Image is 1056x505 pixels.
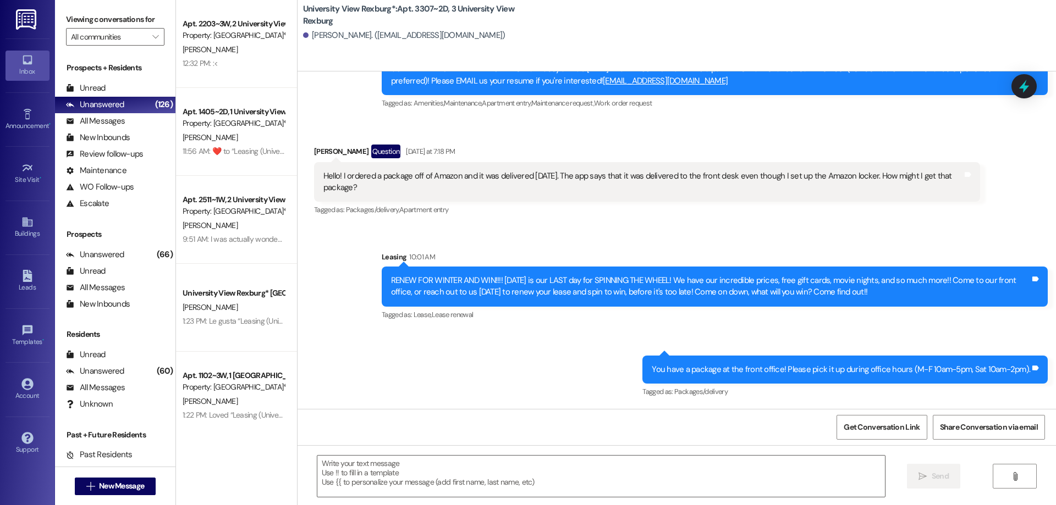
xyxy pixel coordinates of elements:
div: 11:56 AM: ​❤️​ to “ Leasing (University View Rexburg*): It includes fixing lightbulbs, plumbing a... [183,146,647,156]
span: Work order request [594,98,652,108]
div: 1:22 PM: Loved “Leasing (University View Rexburg*): Hey [PERSON_NAME]! I just checked and we have... [183,410,653,420]
span: • [40,174,41,182]
a: Inbox [5,51,50,80]
div: Unread [66,265,106,277]
div: [PERSON_NAME] [314,145,980,162]
div: [PERSON_NAME]. ([EMAIL_ADDRESS][DOMAIN_NAME]) [303,30,505,41]
div: Prospects + Residents [55,62,175,74]
div: Property: [GEOGRAPHIC_DATA]* [183,381,284,393]
div: Unknown [66,398,113,410]
div: 10:01 AM [406,251,435,263]
div: Residents [55,329,175,340]
input: All communities [71,28,147,46]
div: Maintenance [66,165,127,176]
div: Tagged as: [382,307,1048,323]
div: You have a package at the front office! Please pick it up during office hours (M-F 10am-5pm, Sat ... [652,364,1030,375]
i:  [919,472,927,481]
a: [EMAIL_ADDRESS][DOMAIN_NAME] [603,75,728,86]
i:  [1011,472,1019,481]
div: Tagged as: [314,202,980,218]
span: Maintenance , [444,98,482,108]
span: Apartment entry , [482,98,531,108]
div: Unanswered [66,365,124,377]
b: University View Rexburg*: Apt. 3307~2D, 3 University View Rexburg [303,3,523,27]
a: Buildings [5,213,50,242]
div: SODA BAR + MOVE IN MEETING in the main lobby at 4:30 [DATE]!! Don't miss it! UV IS HIRING a part-... [391,63,1030,87]
span: Maintenance request , [531,98,594,108]
span: [PERSON_NAME] [183,45,238,54]
div: RENEW FOR WINTER AND WIN!!!! [DATE] is our LAST day for SPINNING THE WHEEL! We have our incredibl... [391,275,1030,298]
i:  [152,32,158,41]
button: New Message [75,478,156,495]
div: Unread [66,82,106,94]
div: Apt. 2511~1W, 2 University View Rexburg [183,194,284,206]
div: [DATE] at 7:18 PM [403,146,455,157]
div: Apt. 1102~3W, 1 [GEOGRAPHIC_DATA] [183,370,284,381]
span: Packages/delivery [674,387,728,396]
div: 12:32 PM: :< [183,58,218,68]
div: Unanswered [66,99,124,110]
div: (60) [154,363,175,380]
div: (66) [154,246,175,263]
a: Templates • [5,321,50,351]
span: Get Conversation Link [844,421,920,433]
button: Send [907,464,960,489]
div: Tagged as: [642,384,1048,399]
div: Past + Future Residents [55,429,175,441]
div: 9:51 AM: I was actually wondering if I could extend my lease could I come talk to you guys after ... [183,234,554,244]
div: Past Residents [66,449,133,460]
div: Escalate [66,198,109,209]
div: New Inbounds [66,132,130,143]
i:  [86,482,95,491]
span: New Message [99,480,144,492]
div: Apt. 2203~3W, 2 University View Rexburg [183,18,284,30]
span: • [49,120,51,128]
span: Lease renewal [432,310,474,319]
button: Share Conversation via email [933,415,1045,440]
label: Viewing conversations for [66,11,164,28]
span: Apartment entry [399,205,448,214]
a: Site Visit • [5,159,50,188]
div: Prospects [55,229,175,240]
div: (126) [152,96,175,113]
div: All Messages [66,115,125,127]
span: Lease , [414,310,432,319]
span: [PERSON_NAME] [183,220,238,230]
span: Send [932,470,949,482]
div: Hello! I ordered a package off of Amazon and it was delivered [DATE]. The app says that it was de... [323,170,963,194]
div: University View Rexburg* [GEOGRAPHIC_DATA] [183,287,284,299]
div: WO Follow-ups [66,181,134,193]
div: All Messages [66,382,125,393]
div: Apt. 1405~2D, 1 University View Rexburg [183,106,284,118]
a: Support [5,429,50,458]
div: Unanswered [66,249,124,260]
div: Unread [66,349,106,360]
a: Leads [5,267,50,296]
button: Get Conversation Link [837,415,927,440]
span: Packages/delivery , [346,205,399,214]
a: Account [5,375,50,404]
span: [PERSON_NAME] [183,132,238,142]
span: [PERSON_NAME] [183,302,238,312]
div: Review follow-ups [66,148,143,160]
span: Share Conversation via email [940,421,1038,433]
div: New Inbounds [66,298,130,310]
div: Leasing [382,251,1048,267]
div: Property: [GEOGRAPHIC_DATA]* [183,206,284,217]
div: All Messages [66,282,125,293]
span: [PERSON_NAME] [183,396,238,406]
div: Property: [GEOGRAPHIC_DATA]* [183,118,284,129]
span: • [42,336,44,344]
div: Question [371,145,400,158]
div: Tagged as: [382,95,1048,111]
img: ResiDesk Logo [16,9,38,30]
span: Amenities , [414,98,444,108]
div: Property: [GEOGRAPHIC_DATA]* [183,30,284,41]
